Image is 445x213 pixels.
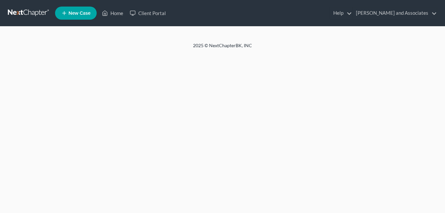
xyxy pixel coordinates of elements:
[330,7,352,19] a: Help
[126,7,169,19] a: Client Portal
[55,7,97,20] new-legal-case-button: New Case
[36,42,409,54] div: 2025 © NextChapterBK, INC
[99,7,126,19] a: Home
[353,7,437,19] a: [PERSON_NAME] and Associates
